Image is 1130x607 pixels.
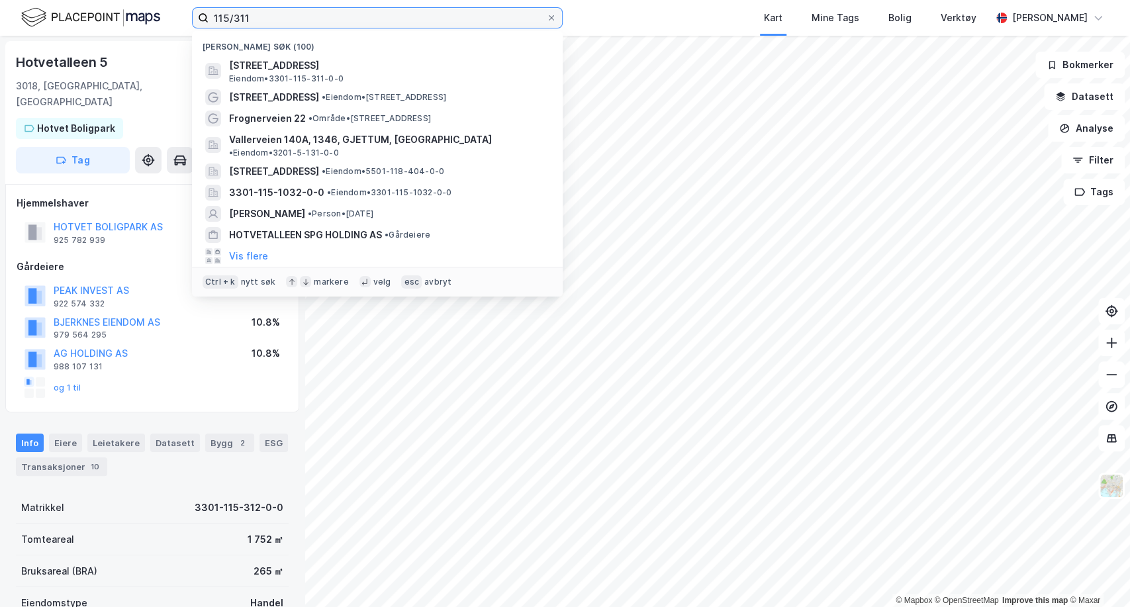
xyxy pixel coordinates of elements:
div: Leietakere [87,434,145,452]
span: • [385,230,389,240]
img: Z [1099,473,1124,498]
div: 925 782 939 [54,235,105,246]
span: Eiendom • 3301-115-311-0-0 [229,73,344,84]
span: • [308,113,312,123]
div: Bolig [888,10,912,26]
div: nytt søk [241,277,276,287]
a: Mapbox [896,596,932,605]
span: • [322,92,326,102]
div: 1 752 ㎡ [248,532,283,547]
span: Område • [STREET_ADDRESS] [308,113,431,124]
div: 2 [236,436,249,449]
span: • [229,148,233,158]
div: 10.8% [252,314,280,330]
div: Kontrollprogram for chat [1064,543,1130,607]
div: avbryt [424,277,451,287]
span: [PERSON_NAME] [229,206,305,222]
div: 10.8% [252,346,280,361]
div: Mine Tags [812,10,859,26]
div: Datasett [150,434,200,452]
div: Bruksareal (BRA) [21,563,97,579]
div: 10 [88,460,102,473]
div: Hotvet Boligpark [37,120,115,136]
div: ESG [259,434,288,452]
span: Person • [DATE] [308,209,373,219]
div: [PERSON_NAME] søk (100) [192,31,563,55]
button: Tags [1063,179,1125,205]
div: [PERSON_NAME] [1012,10,1088,26]
span: • [327,187,331,197]
iframe: Chat Widget [1064,543,1130,607]
span: 3301-115-1032-0-0 [229,185,324,201]
a: Improve this map [1002,596,1068,605]
button: Analyse [1048,115,1125,142]
span: [STREET_ADDRESS] [229,163,319,179]
div: velg [373,277,391,287]
div: 988 107 131 [54,361,103,372]
div: markere [314,277,348,287]
span: [STREET_ADDRESS] [229,89,319,105]
div: Bygg [205,434,254,452]
img: logo.f888ab2527a4732fd821a326f86c7f29.svg [21,6,160,29]
span: • [308,209,312,218]
div: Transaksjoner [16,457,107,476]
span: Vallerveien 140A, 1346, GJETTUM, [GEOGRAPHIC_DATA] [229,132,492,148]
span: Frognerveien 22 [229,111,306,126]
div: 979 564 295 [54,330,107,340]
span: [STREET_ADDRESS] [229,58,547,73]
div: 3301-115-312-0-0 [195,500,283,516]
div: Hjemmelshaver [17,195,288,211]
div: Verktøy [941,10,976,26]
div: Info [16,434,44,452]
span: • [322,166,326,176]
div: Tomteareal [21,532,74,547]
button: Bokmerker [1035,52,1125,78]
div: Matrikkel [21,500,64,516]
div: Ctrl + k [203,275,238,289]
span: Eiendom • 3301-115-1032-0-0 [327,187,451,198]
span: Eiendom • [STREET_ADDRESS] [322,92,446,103]
span: Gårdeiere [385,230,430,240]
button: Datasett [1044,83,1125,110]
div: 922 574 332 [54,299,105,309]
div: esc [401,275,422,289]
span: Eiendom • 5501-118-404-0-0 [322,166,444,177]
div: Eiere [49,434,82,452]
div: Gårdeiere [17,259,288,275]
button: Vis flere [229,248,268,264]
span: HOTVETALLEEN SPG HOLDING AS [229,227,382,243]
div: Kart [764,10,782,26]
button: Filter [1061,147,1125,173]
div: 265 ㎡ [254,563,283,579]
div: 3018, [GEOGRAPHIC_DATA], [GEOGRAPHIC_DATA] [16,78,214,110]
button: Tag [16,147,130,173]
div: Hotvetalleen 5 [16,52,111,73]
a: OpenStreetMap [935,596,999,605]
input: Søk på adresse, matrikkel, gårdeiere, leietakere eller personer [209,8,546,28]
span: Eiendom • 3201-5-131-0-0 [229,148,339,158]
